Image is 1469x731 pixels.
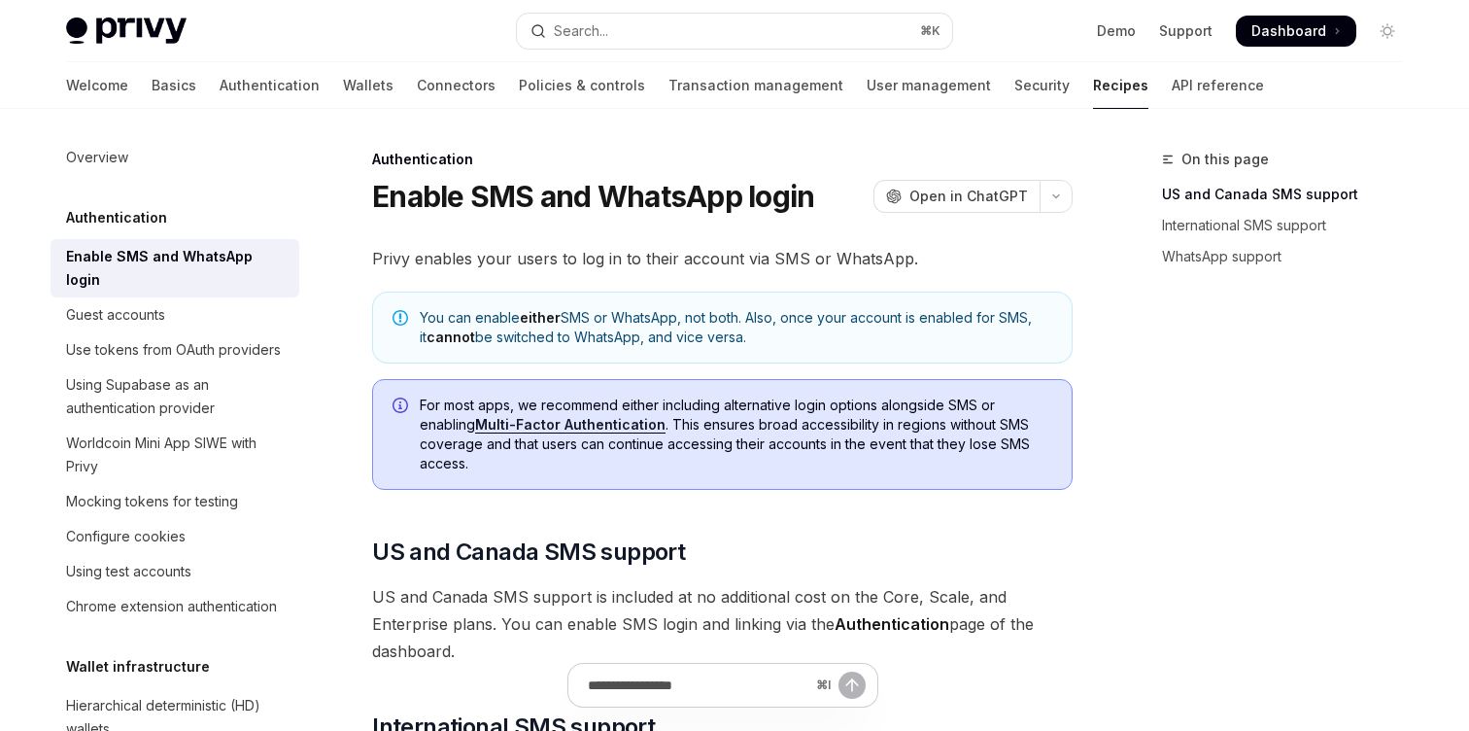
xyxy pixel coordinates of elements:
[51,554,299,589] a: Using test accounts
[66,62,128,109] a: Welcome
[152,62,196,109] a: Basics
[1014,62,1070,109] a: Security
[1162,179,1418,210] a: US and Canada SMS support
[51,367,299,426] a: Using Supabase as an authentication provider
[1181,148,1269,171] span: On this page
[420,308,1052,347] span: You can enable SMS or WhatsApp, not both. Also, once your account is enabled for SMS, it be switc...
[835,614,949,634] strong: Authentication
[417,62,495,109] a: Connectors
[1172,62,1264,109] a: API reference
[372,583,1073,665] span: US and Canada SMS support is included at no additional cost on the Core, Scale, and Enterprise pl...
[51,519,299,554] a: Configure cookies
[668,62,843,109] a: Transaction management
[1251,21,1326,41] span: Dashboard
[909,187,1028,206] span: Open in ChatGPT
[873,180,1040,213] button: Open in ChatGPT
[66,303,165,327] div: Guest accounts
[420,396,1052,473] span: For most apps, we recommend either including alternative login options alongside SMS or enabling ...
[393,310,408,326] svg: Note
[1372,16,1403,47] button: Toggle dark mode
[1162,210,1418,241] a: International SMS support
[220,62,320,109] a: Authentication
[1162,241,1418,272] a: WhatsApp support
[66,373,288,420] div: Using Supabase as an authentication provider
[520,309,561,326] strong: either
[372,150,1073,169] div: Authentication
[1097,21,1136,41] a: Demo
[475,416,666,434] a: Multi-Factor Authentication
[588,664,808,707] input: Ask a question...
[51,140,299,175] a: Overview
[66,432,288,478] div: Worldcoin Mini App SIWE with Privy
[66,245,288,292] div: Enable SMS and WhatsApp login
[51,426,299,484] a: Worldcoin Mini App SIWE with Privy
[372,537,685,568] span: US and Canada SMS support
[66,525,186,548] div: Configure cookies
[519,62,645,109] a: Policies & controls
[1236,16,1356,47] a: Dashboard
[66,338,281,362] div: Use tokens from OAuth providers
[66,206,167,229] h5: Authentication
[51,589,299,624] a: Chrome extension authentication
[1159,21,1213,41] a: Support
[66,146,128,169] div: Overview
[66,655,210,679] h5: Wallet infrastructure
[66,490,238,513] div: Mocking tokens for testing
[51,297,299,332] a: Guest accounts
[66,17,187,45] img: light logo
[1093,62,1148,109] a: Recipes
[554,19,608,43] div: Search...
[343,62,393,109] a: Wallets
[838,672,866,699] button: Send message
[51,332,299,367] a: Use tokens from OAuth providers
[51,484,299,519] a: Mocking tokens for testing
[372,179,814,214] h1: Enable SMS and WhatsApp login
[427,329,475,345] strong: cannot
[372,245,1073,272] span: Privy enables your users to log in to their account via SMS or WhatsApp.
[393,398,412,417] svg: Info
[920,23,940,39] span: ⌘ K
[66,595,277,618] div: Chrome extension authentication
[66,560,191,583] div: Using test accounts
[51,239,299,297] a: Enable SMS and WhatsApp login
[517,14,952,49] button: Open search
[867,62,991,109] a: User management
